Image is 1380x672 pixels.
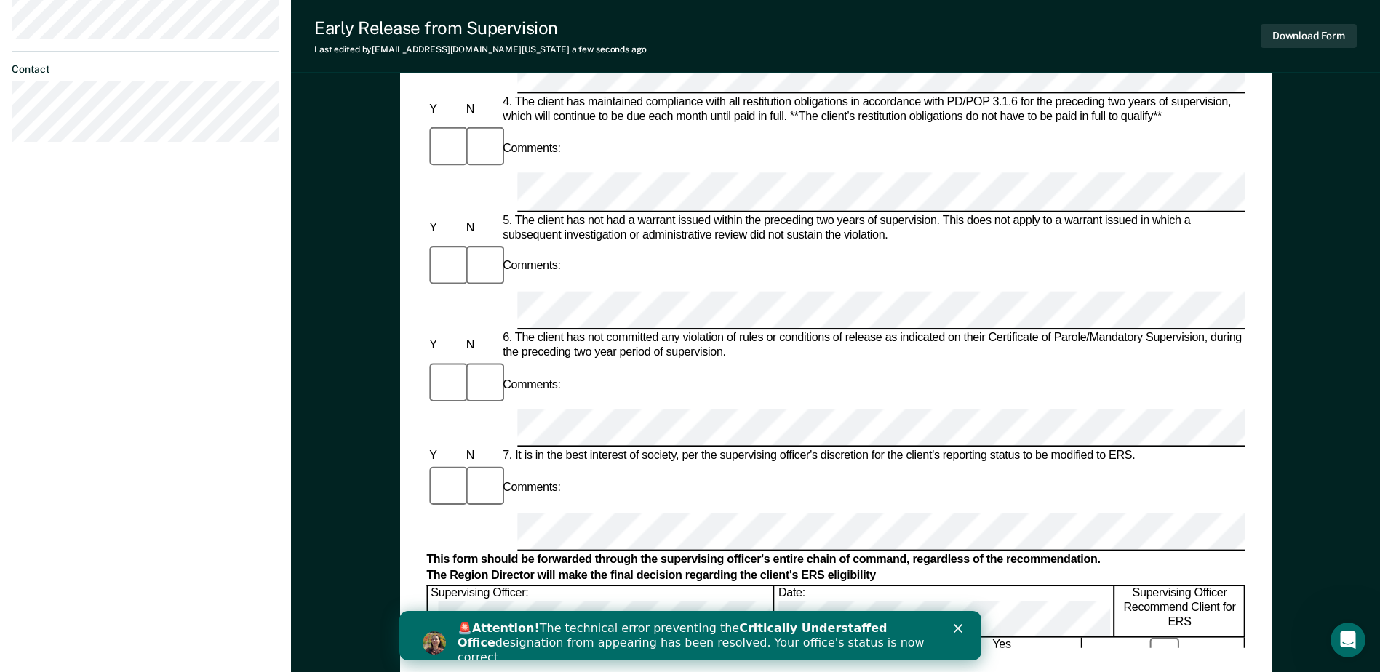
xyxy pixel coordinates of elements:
dt: Contact [12,63,279,76]
iframe: Intercom live chat [1331,623,1365,657]
b: Attention! [73,10,140,24]
div: 4. The client has maintained compliance with all restitution obligations in accordance with PD/PO... [500,95,1245,124]
div: Last edited by [EMAIL_ADDRESS][DOMAIN_NAME][US_STATE] [314,44,647,55]
div: N [463,220,499,235]
span: a few seconds ago [572,44,647,55]
div: Yes [922,638,1082,668]
div: 🚨 The technical error preventing the designation from appearing has been resolved. Your office's ... [58,10,535,54]
div: 5. The client has not had a warrant issued within the preceding two years of supervision. This do... [500,213,1245,242]
div: Y [426,103,463,117]
button: Download Form [1261,24,1357,48]
div: The Region Director will make the final decision regarding the client's ERS eligibility [426,568,1245,583]
div: Comments: [500,260,564,274]
div: 6. The client has not committed any violation of rules or conditions of release as indicated on t... [500,331,1245,360]
div: Date: [775,586,1114,636]
div: Comments: [500,142,564,156]
div: Early Release from Supervision [314,17,647,39]
div: N [463,449,499,463]
div: Comments: [500,481,564,495]
div: Close [554,13,569,22]
div: 7. It is in the best interest of society, per the supervising officer's discretion for the client... [500,449,1245,463]
div: N [463,338,499,353]
b: Critically Understaffed Office [58,10,488,39]
div: N [463,103,499,117]
iframe: Intercom live chat banner [399,611,981,660]
div: Y [426,449,463,463]
div: Supervising Officer Recommend Client for ERS [1115,586,1245,636]
div: Y [426,338,463,353]
div: Supervising Officer: [428,586,774,636]
div: Comments: [500,377,564,392]
div: This form should be forwarded through the supervising officer's entire chain of command, regardle... [426,552,1245,567]
div: Y [426,220,463,235]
